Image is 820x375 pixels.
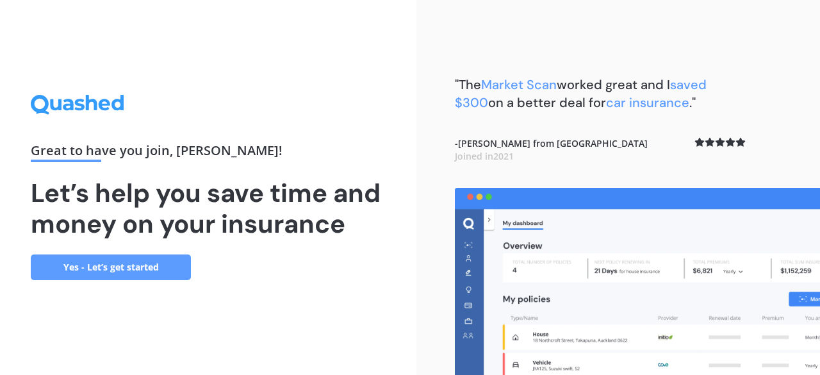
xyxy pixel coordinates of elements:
span: Market Scan [481,76,557,93]
h1: Let’s help you save time and money on your insurance [31,178,386,239]
img: dashboard.webp [455,188,820,375]
span: car insurance [606,94,689,111]
div: Great to have you join , [PERSON_NAME] ! [31,144,386,162]
b: - [PERSON_NAME] from [GEOGRAPHIC_DATA] [455,137,648,162]
b: "The worked great and I on a better deal for ." [455,76,707,111]
a: Yes - Let’s get started [31,254,191,280]
span: Joined in 2021 [455,150,514,162]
